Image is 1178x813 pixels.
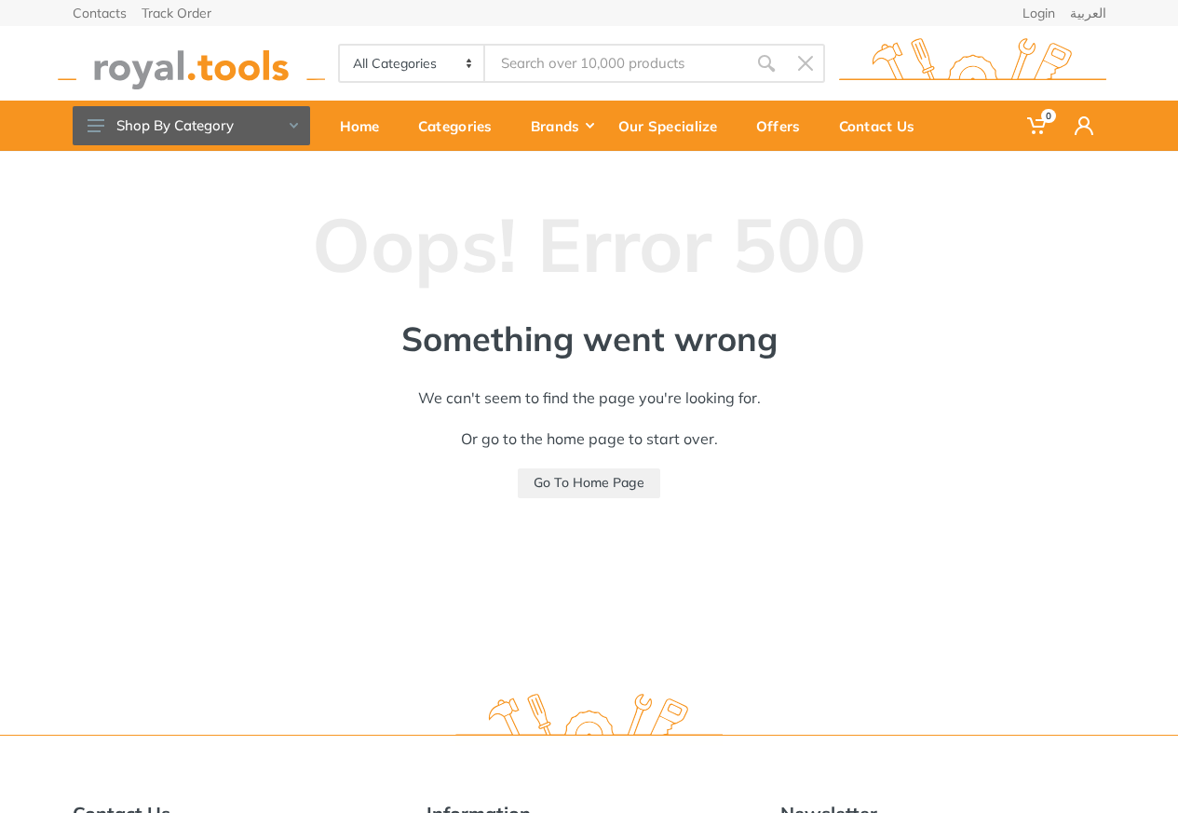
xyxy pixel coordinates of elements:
[826,106,941,145] div: Contact Us
[485,44,746,83] input: Site search
[327,101,405,151] a: Home
[518,468,660,498] a: Go To Home Page
[455,694,723,745] img: royal.tools Logo
[73,151,1106,318] div: Oops! Error 500
[73,106,310,145] button: Shop By Category
[1014,101,1062,151] a: 0
[366,427,813,450] p: Or go to the home page to start over.
[605,101,743,151] a: Our Specialize
[327,106,405,145] div: Home
[366,386,813,409] p: We can't seem to find the page you're looking for.
[405,101,518,151] a: Categories
[1070,7,1106,20] a: العربية
[518,106,605,145] div: Brands
[405,106,518,145] div: Categories
[142,7,211,20] a: Track Order
[1022,7,1055,20] a: Login
[605,106,743,145] div: Our Specialize
[743,106,826,145] div: Offers
[1041,109,1056,123] span: 0
[826,101,941,151] a: Contact Us
[340,46,486,81] select: Category
[366,318,813,359] h1: Something went wrong
[743,101,826,151] a: Offers
[839,38,1106,89] img: royal.tools Logo
[58,38,325,89] img: royal.tools Logo
[73,7,127,20] a: Contacts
